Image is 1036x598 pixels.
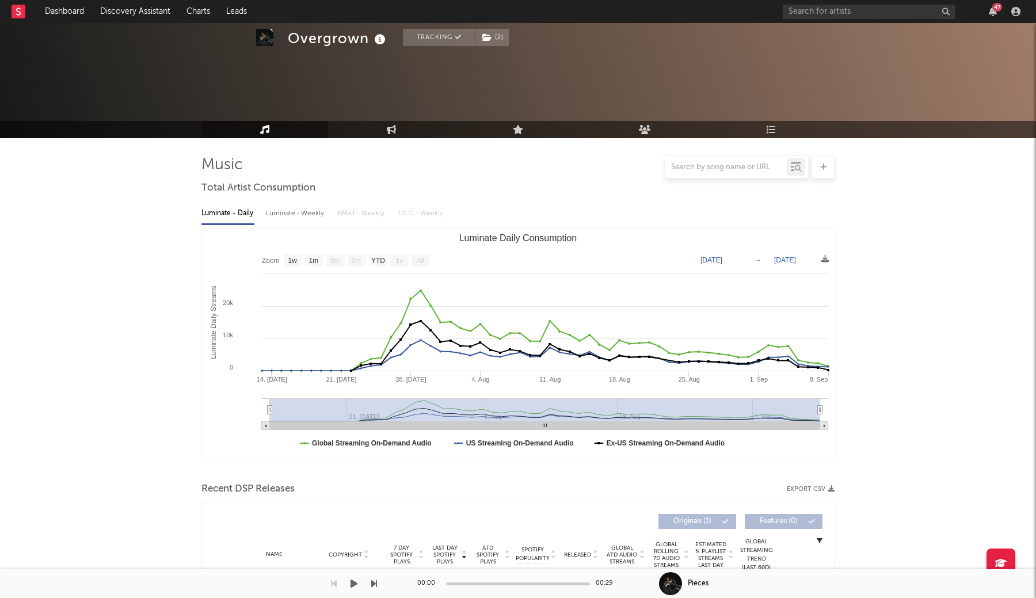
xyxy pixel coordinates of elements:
[266,204,326,223] div: Luminate - Weekly
[386,544,417,565] span: 7 Day Spotify Plays
[606,544,638,565] span: Global ATD Audio Streams
[312,439,432,447] text: Global Streaming On-Demand Audio
[609,376,630,383] text: 18. Aug
[695,541,726,569] span: Estimated % Playlist Streams Last Day
[658,514,736,529] button: Originals(1)
[429,544,460,565] span: Last Day Spotify Plays
[326,376,357,383] text: 21. [DATE]
[564,551,591,558] span: Released
[607,439,725,447] text: Ex-US Streaming On-Demand Audio
[700,256,722,264] text: [DATE]
[223,299,233,306] text: 20k
[416,257,424,265] text: All
[783,5,955,19] input: Search for artists
[539,376,561,383] text: 11. Aug
[201,482,295,496] span: Recent DSP Releases
[288,257,298,265] text: 1w
[989,7,997,16] button: 47
[666,518,719,525] span: Originals ( 1 )
[475,29,509,46] button: (2)
[371,257,385,265] text: YTD
[473,544,503,565] span: ATD Spotify Plays
[395,257,403,265] text: 1y
[210,285,218,359] text: Luminate Daily Streams
[257,376,287,383] text: 14. [DATE]
[201,204,254,223] div: Luminate - Daily
[810,376,828,383] text: 8. Sep
[745,514,822,529] button: Features(0)
[352,257,361,265] text: 6m
[288,29,389,48] div: Overgrown
[329,551,362,558] span: Copyright
[466,439,574,447] text: US Streaming On-Demand Audio
[774,256,796,264] text: [DATE]
[679,376,700,383] text: 25. Aug
[395,376,426,383] text: 28. [DATE]
[596,577,619,591] div: 00:29
[309,257,319,265] text: 1m
[223,332,233,338] text: 10k
[739,538,774,572] div: Global Streaming Trend (Last 60D)
[202,228,834,459] svg: Luminate Daily Consumption
[237,550,312,559] div: Name
[752,518,805,525] span: Features ( 0 )
[755,256,761,264] text: →
[330,257,340,265] text: 3m
[262,257,280,265] text: Zoom
[787,486,835,493] button: Export CSV
[992,3,1002,12] div: 47
[459,233,577,243] text: Luminate Daily Consumption
[650,541,682,569] span: Global Rolling 7D Audio Streams
[665,163,787,172] input: Search by song name or URL
[688,578,709,589] div: Pieces
[749,376,768,383] text: 1. Sep
[403,29,475,46] button: Tracking
[475,29,509,46] span: ( 2 )
[201,181,315,195] span: Total Artist Consumption
[230,364,233,371] text: 0
[516,546,550,563] span: Spotify Popularity
[417,577,440,591] div: 00:00
[471,376,489,383] text: 4. Aug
